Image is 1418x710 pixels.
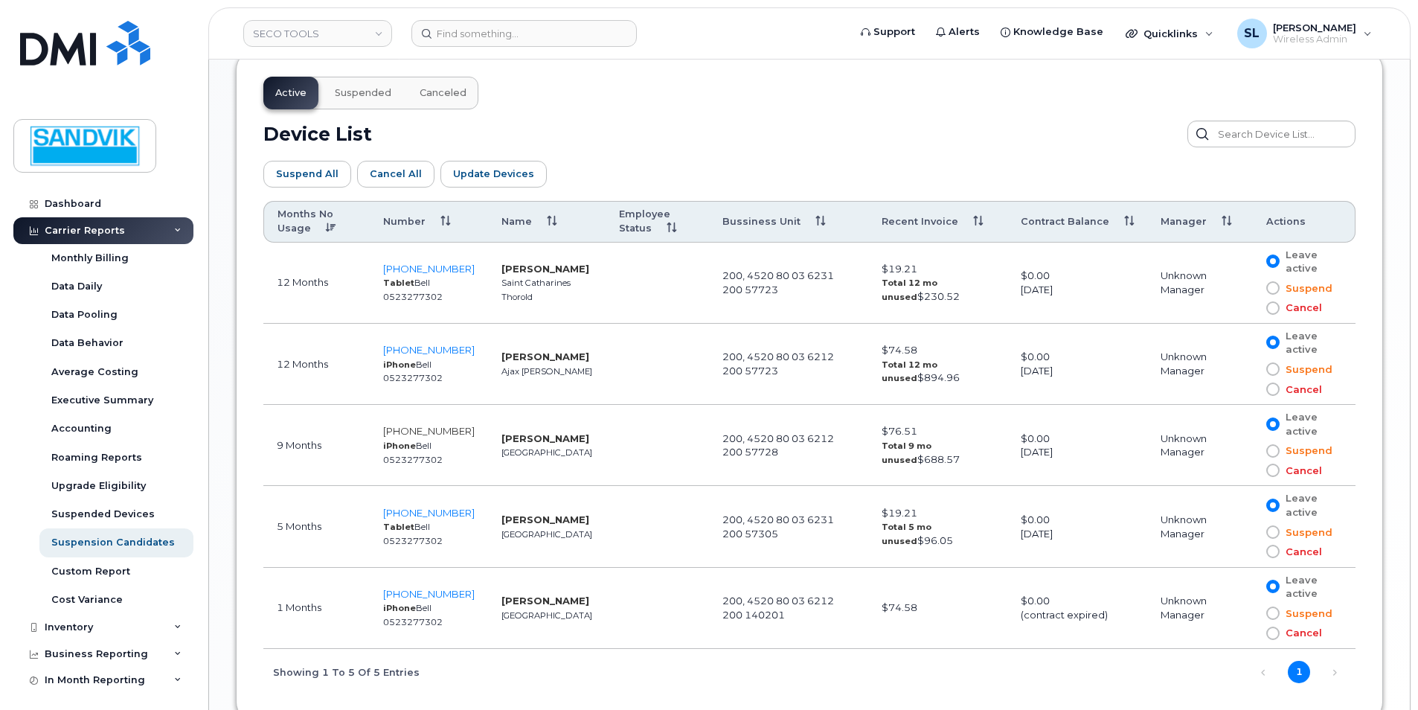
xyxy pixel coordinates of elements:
small: Bell 0523277302 [383,359,443,384]
th: Employee Status: activate to sort column ascending [606,201,710,243]
span: Suspend [1280,525,1332,540]
a: Support [850,17,925,47]
a: [PHONE_NUMBER] [383,425,475,437]
td: Unknown Manager [1147,405,1253,486]
span: Alerts [949,25,980,39]
small: Bell 0523277302 [383,603,443,627]
strong: [PERSON_NAME] [501,595,589,607]
td: $74.58 [868,568,1007,649]
span: Leave active [1280,573,1337,601]
div: [DATE] [1021,364,1134,378]
td: 200, 4520 80 03 6212 200 57723 [709,324,867,405]
div: [DATE] [1021,445,1134,459]
a: [PHONE_NUMBER] [383,344,475,356]
small: Saint Catharines Thorold [501,278,571,302]
small: Bell 0523277302 [383,278,443,302]
strong: iPhone [383,603,416,613]
th: Number: activate to sort column ascending [370,201,488,243]
a: Next [1324,662,1346,684]
td: 200, 4520 80 03 6231 200 57305 [709,486,867,567]
span: Knowledge Base [1013,25,1103,39]
span: Cancel [1280,383,1322,397]
td: Unknown Manager [1147,243,1253,324]
td: 200, 4520 80 03 6231 200 57723 [709,243,867,324]
th: Name: activate to sort column ascending [488,201,606,243]
a: Alerts [925,17,990,47]
td: $74.58 $894.96 [868,324,1007,405]
div: Showing 1 to 5 of 5 entries [263,659,420,684]
strong: [PERSON_NAME] [501,263,589,275]
div: [DATE] [1021,283,1134,297]
span: Cancel [1280,626,1322,640]
span: Leave active [1280,410,1337,438]
td: $0.00 [1007,243,1147,324]
span: Update Devices [453,167,534,181]
input: Search Device List... [1187,121,1356,147]
strong: Tablet [383,278,414,288]
strong: iPhone [383,359,416,370]
a: [PHONE_NUMBER] [383,263,475,275]
a: SECO TOOLS [243,20,392,47]
span: Cancel [1280,301,1322,315]
small: Ajax [PERSON_NAME] [501,366,592,377]
span: Suspend [1280,362,1332,377]
td: 9 Months [263,405,370,486]
button: Update Devices [440,161,547,188]
strong: Total 12 mo unused [882,359,937,384]
span: Leave active [1280,329,1337,356]
strong: Total 9 mo unused [882,441,931,465]
small: [GEOGRAPHIC_DATA] [501,447,592,458]
th: Months No Usage: activate to sort column ascending [263,201,370,243]
span: Support [873,25,915,39]
span: Leave active [1280,491,1337,519]
h2: Device List [263,123,372,145]
th: Manager: activate to sort column ascending [1147,201,1253,243]
strong: iPhone [383,441,416,451]
th: Recent Invoice: activate to sort column ascending [868,201,1007,243]
td: Unknown Manager [1147,486,1253,567]
div: Stacy Lewis [1227,19,1382,48]
span: Suspend [1280,607,1332,621]
span: Quicklinks [1143,28,1198,39]
a: [PHONE_NUMBER] [383,507,475,519]
td: 12 Months [263,243,370,324]
span: [PHONE_NUMBER] [383,588,475,600]
small: Bell 0523277302 [383,441,443,465]
strong: Tablet [383,522,414,532]
span: Suspend [1280,281,1332,295]
button: Cancel All [357,161,434,188]
small: [GEOGRAPHIC_DATA] [501,610,592,621]
span: Cancel All [370,167,422,181]
td: $19.21 $96.05 [868,486,1007,567]
strong: Total 5 mo unused [882,522,931,546]
a: Knowledge Base [990,17,1114,47]
span: Cancel [1280,545,1322,559]
span: Wireless Admin [1273,33,1356,45]
strong: [PERSON_NAME] [501,351,589,362]
td: Unknown Manager [1147,324,1253,405]
span: (contract expired) [1021,609,1108,621]
td: $76.51 $688.57 [868,405,1007,486]
span: Canceled [420,87,466,99]
a: Previous [1252,662,1274,684]
strong: [PERSON_NAME] [501,514,589,525]
strong: [PERSON_NAME] [501,432,589,444]
td: 1 Months [263,568,370,649]
span: Suspend [1280,444,1332,458]
td: $0.00 [1007,568,1147,649]
div: [DATE] [1021,527,1134,541]
span: Leave active [1280,248,1337,275]
td: 200, 4520 80 03 6212 200 140201 [709,568,867,649]
td: $19.21 $230.52 [868,243,1007,324]
td: 5 Months [263,486,370,567]
a: 1 [1288,661,1310,683]
div: Quicklinks [1115,19,1224,48]
th: Bussiness Unit: activate to sort column ascending [709,201,867,243]
strong: Total 12 mo unused [882,278,937,302]
span: Cancel [1280,464,1322,478]
button: Suspend All [263,161,351,188]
